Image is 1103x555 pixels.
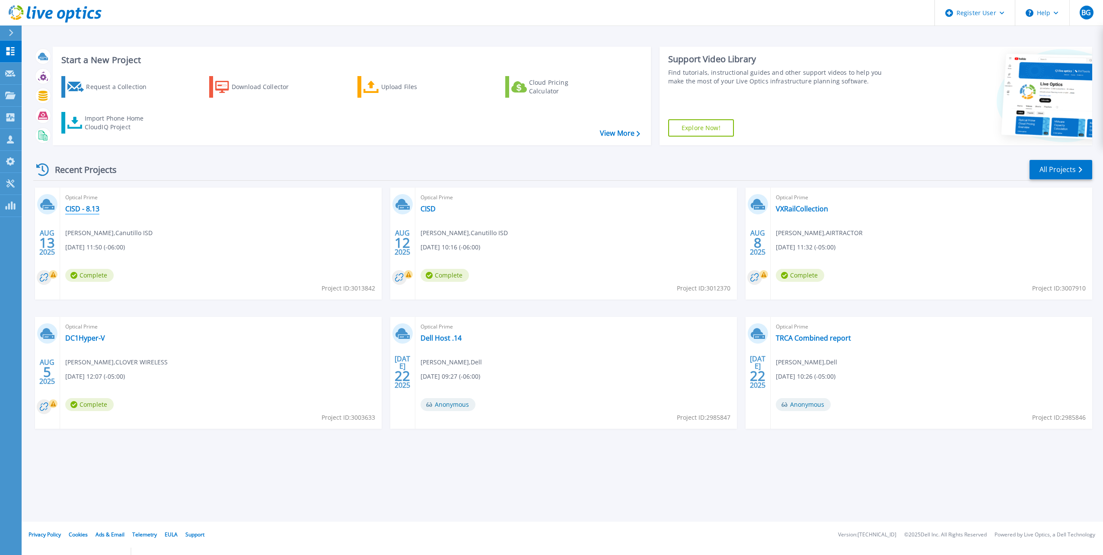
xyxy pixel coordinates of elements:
[668,54,892,65] div: Support Video Library
[421,204,436,213] a: CISD
[209,76,306,98] a: Download Collector
[65,322,376,332] span: Optical Prime
[39,227,55,258] div: AUG 2025
[995,532,1095,538] li: Powered by Live Optics, a Dell Technology
[529,78,598,96] div: Cloud Pricing Calculator
[69,531,88,538] a: Cookies
[65,193,376,202] span: Optical Prime
[668,68,892,86] div: Find tutorials, instructional guides and other support videos to help you make the most of your L...
[677,284,730,293] span: Project ID: 3012370
[421,334,462,342] a: Dell Host .14
[421,242,480,252] span: [DATE] 10:16 (-06:00)
[185,531,204,538] a: Support
[421,372,480,381] span: [DATE] 09:27 (-06:00)
[1032,413,1086,422] span: Project ID: 2985846
[322,284,375,293] span: Project ID: 3013842
[776,242,835,252] span: [DATE] 11:32 (-05:00)
[29,531,61,538] a: Privacy Policy
[65,228,153,238] span: [PERSON_NAME] , Canutillo ISD
[61,76,158,98] a: Request a Collection
[749,356,766,388] div: [DATE] 2025
[65,334,105,342] a: DC1Hyper-V
[776,193,1087,202] span: Optical Prime
[776,357,837,367] span: [PERSON_NAME] , Dell
[96,531,124,538] a: Ads & Email
[421,357,482,367] span: [PERSON_NAME] , Dell
[381,78,450,96] div: Upload Files
[749,227,766,258] div: AUG 2025
[322,413,375,422] span: Project ID: 3003633
[505,76,602,98] a: Cloud Pricing Calculator
[1081,9,1091,16] span: BG
[65,204,99,213] a: CISD - 8.13
[838,532,896,538] li: Version: [TECHNICAL_ID]
[85,114,152,131] div: Import Phone Home CloudIQ Project
[421,322,732,332] span: Optical Prime
[61,55,640,65] h3: Start a New Project
[421,228,508,238] span: [PERSON_NAME] , Canutillo ISD
[65,372,125,381] span: [DATE] 12:07 (-05:00)
[776,322,1087,332] span: Optical Prime
[132,531,157,538] a: Telemetry
[776,334,851,342] a: TRCA Combined report
[668,119,734,137] a: Explore Now!
[904,532,987,538] li: © 2025 Dell Inc. All Rights Reserved
[43,368,51,376] span: 5
[776,269,824,282] span: Complete
[39,356,55,388] div: AUG 2025
[232,78,301,96] div: Download Collector
[65,357,168,367] span: [PERSON_NAME] , CLOVER WIRELESS
[39,239,55,246] span: 13
[33,159,128,180] div: Recent Projects
[776,228,863,238] span: [PERSON_NAME] , AIRTRACTOR
[600,129,640,137] a: View More
[1030,160,1092,179] a: All Projects
[395,372,410,380] span: 22
[1032,284,1086,293] span: Project ID: 3007910
[677,413,730,422] span: Project ID: 2985847
[65,242,125,252] span: [DATE] 11:50 (-06:00)
[395,239,410,246] span: 12
[776,204,828,213] a: VXRailCollection
[421,193,732,202] span: Optical Prime
[421,398,475,411] span: Anonymous
[165,531,178,538] a: EULA
[750,372,765,380] span: 22
[394,227,411,258] div: AUG 2025
[394,356,411,388] div: [DATE] 2025
[65,269,114,282] span: Complete
[86,78,155,96] div: Request a Collection
[421,269,469,282] span: Complete
[357,76,454,98] a: Upload Files
[754,239,762,246] span: 8
[776,372,835,381] span: [DATE] 10:26 (-05:00)
[65,398,114,411] span: Complete
[776,398,831,411] span: Anonymous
